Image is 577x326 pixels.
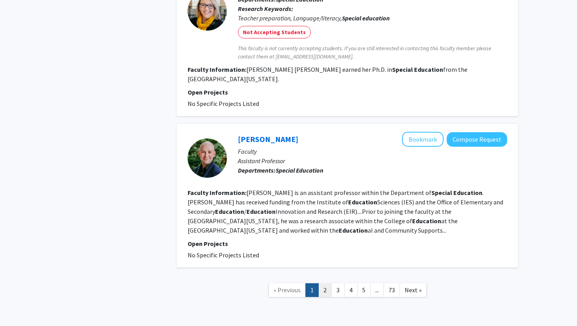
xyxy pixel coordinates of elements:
[375,286,379,294] span: ...
[405,286,422,294] span: Next »
[238,166,276,174] b: Departments:
[6,291,33,320] iframe: Chat
[238,134,298,144] a: [PERSON_NAME]
[331,283,345,297] a: 3
[274,286,301,294] span: « Previous
[342,14,361,22] b: Special
[238,156,507,166] p: Assistant Professor
[188,251,259,259] span: No Specific Projects Listed
[188,239,507,248] p: Open Projects
[238,13,507,23] div: Teacher preparation, Language/literacy,
[431,189,452,197] b: Special
[305,283,319,297] a: 1
[318,283,332,297] a: 2
[447,132,507,147] button: Compose Request to Angus Kittelman
[177,275,518,307] nav: Page navigation
[348,198,377,206] b: Education
[268,283,306,297] a: Previous Page
[238,5,293,13] b: Research Keywords:
[383,283,400,297] a: 73
[238,44,507,61] span: This faculty is not currently accepting students. If you are still interested in contacting this ...
[296,166,323,174] b: Education
[402,132,444,147] button: Add Angus Kittelman to Bookmarks
[188,189,247,197] b: Faculty Information:
[453,189,482,197] b: Education
[238,26,311,38] mat-chip: Not Accepting Students
[357,283,371,297] a: 5
[188,87,507,97] p: Open Projects
[339,226,368,234] b: Education
[414,66,443,73] b: Education
[188,189,503,234] fg-read-more: [PERSON_NAME] is an assistant professor within the Department of .[PERSON_NAME] has received fund...
[362,14,390,22] b: education
[238,147,507,156] p: Faculty
[247,208,276,215] b: Education
[188,100,259,107] span: No Specific Projects Listed
[400,283,427,297] a: Next
[188,66,467,83] fg-read-more: [PERSON_NAME] [PERSON_NAME] earned her Ph.D. in from the [GEOGRAPHIC_DATA][US_STATE].
[188,66,247,73] b: Faculty Information:
[276,166,295,174] b: Special
[215,208,244,215] b: Education
[344,283,358,297] a: 4
[412,217,441,225] b: Education
[392,66,413,73] b: Special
